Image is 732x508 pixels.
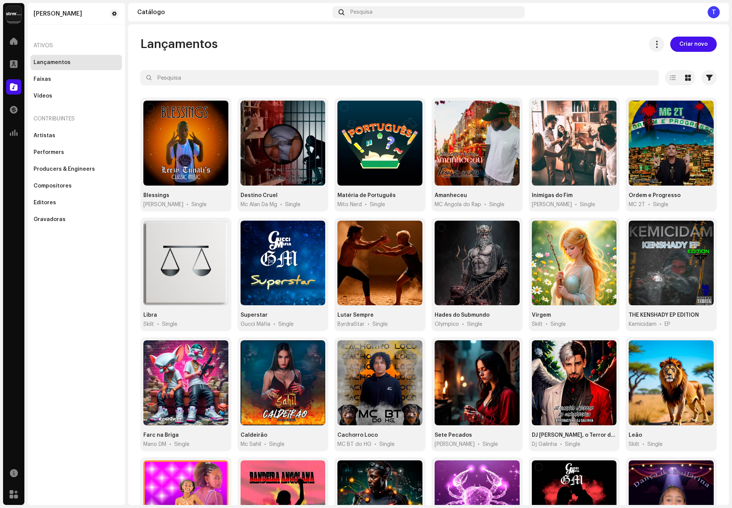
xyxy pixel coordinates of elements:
re-m-nav-item: Performers [30,145,122,160]
span: Dj Galinha [532,441,557,448]
span: Pesquisa [350,9,372,15]
div: Cachorro Loco [337,431,378,439]
span: ByrdraStar [337,321,364,328]
div: Single [191,201,207,208]
div: Single [489,201,504,208]
span: Olympico [435,321,459,328]
div: Hades do Submundo [435,311,490,319]
div: T [708,6,720,18]
div: Single [565,441,580,448]
span: Kemicidam [629,321,657,328]
span: Leezy Tunali's [143,201,183,208]
span: • [280,201,282,208]
div: Single [174,441,189,448]
re-a-nav-header: Ativos [30,37,122,55]
re-m-nav-item: Compositores [30,178,122,194]
span: • [560,441,562,448]
div: Superstar [241,311,268,319]
div: Single [653,201,668,208]
div: Yuri [34,11,82,17]
div: Libra [143,311,157,319]
span: Skilt [143,321,154,328]
div: EP [665,321,670,328]
div: Single [278,321,294,328]
span: • [546,321,547,328]
div: Gravadoras [34,216,66,223]
span: Mano DM [143,441,166,448]
div: Inimigas do Fim [532,192,573,199]
span: Mc Alan Da Mg [241,201,277,208]
div: Editores [34,200,56,206]
div: Catálogo [137,9,329,15]
div: Leão [629,431,642,439]
button: Criar novo [670,37,717,52]
re-m-nav-item: Lançamentos [30,55,122,70]
div: Farc na Briga [143,431,179,439]
div: Ordem e Progresso [629,192,681,199]
div: Single [372,321,388,328]
re-m-nav-item: Gravadoras [30,212,122,227]
span: • [462,321,464,328]
span: Mc Sahil [241,441,261,448]
span: Dom Maloqueiro [532,201,572,208]
span: • [368,321,369,328]
div: Vídeos [34,93,52,99]
span: • [484,201,486,208]
span: Lançamentos [140,37,218,52]
re-a-nav-header: Contribuintes [30,110,122,128]
div: Lutar Sempre [337,311,374,319]
div: Blessings [143,192,169,199]
re-m-nav-item: Editores [30,195,122,210]
div: Producers & Engineers [34,166,95,172]
div: Single [647,441,663,448]
span: • [169,441,171,448]
span: • [478,441,480,448]
div: Artistas [34,133,55,139]
span: Mito Nerd [337,201,362,208]
span: • [660,321,661,328]
span: • [642,441,644,448]
span: MC BT do HG [337,441,371,448]
re-m-nav-item: Artistas [30,128,122,143]
div: DJ Galinha, o Terror da Concorrência [532,431,617,439]
span: • [365,201,367,208]
span: Gucci Máfia [241,321,270,328]
input: Pesquisa [140,70,659,85]
div: Single [551,321,566,328]
div: Amanheceu [435,192,467,199]
span: Michelly Pecadora [435,441,475,448]
div: Single [285,201,300,208]
div: Single [483,441,498,448]
re-m-nav-item: Producers & Engineers [30,162,122,177]
div: Faixas [34,76,51,82]
div: Sete Pecados [435,431,472,439]
span: • [648,201,650,208]
span: MC 2T [629,201,645,208]
img: 408b884b-546b-4518-8448-1008f9c76b02 [6,6,21,21]
span: Skilt [532,321,543,328]
div: Single [269,441,284,448]
div: Compositores [34,183,72,189]
span: • [273,321,275,328]
span: • [157,321,159,328]
span: Criar novo [679,37,708,52]
div: Performers [34,149,64,155]
div: Matéria de Português [337,192,396,199]
span: MC Angola do Rap [435,201,481,208]
span: • [186,201,188,208]
div: Single [162,321,177,328]
div: Single [580,201,595,208]
re-m-nav-item: Vídeos [30,88,122,104]
div: Caldeirão [241,431,267,439]
div: THE KENSHADY EP EDITION [629,311,699,319]
div: Virgem [532,311,551,319]
span: Skilt [629,441,639,448]
span: • [575,201,577,208]
div: Single [467,321,482,328]
div: Destino Cruel [241,192,278,199]
re-m-nav-item: Faixas [30,72,122,87]
div: Single [379,441,395,448]
div: Lançamentos [34,59,71,66]
span: • [264,441,266,448]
